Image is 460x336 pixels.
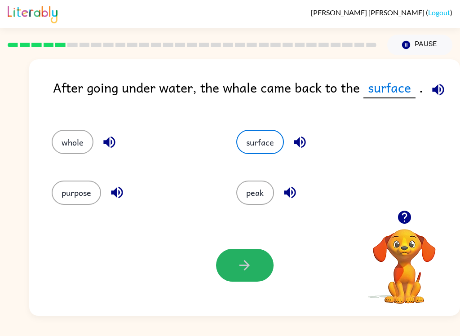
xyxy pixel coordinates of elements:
div: After going under water, the whale came back to the . [53,77,460,112]
button: whole [52,130,93,154]
button: surface [236,130,284,154]
button: peak [236,181,274,205]
span: surface [363,77,416,98]
button: Pause [387,35,452,55]
img: Literably [8,4,57,23]
a: Logout [428,8,450,17]
div: ( ) [311,8,452,17]
button: purpose [52,181,101,205]
video: Your browser must support playing .mp4 files to use Literably. Please try using another browser. [359,215,449,305]
span: [PERSON_NAME] [PERSON_NAME] [311,8,426,17]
